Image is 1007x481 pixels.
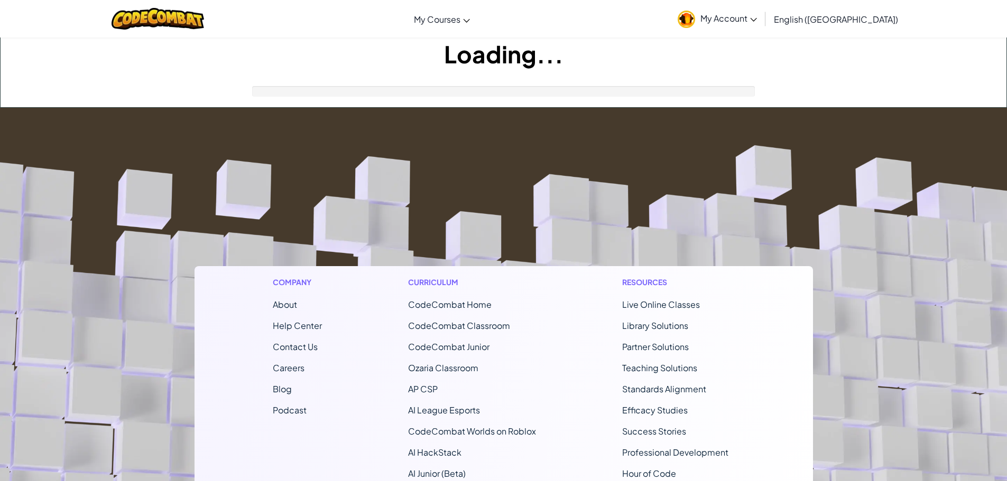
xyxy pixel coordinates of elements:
[678,11,695,28] img: avatar
[273,404,307,416] a: Podcast
[1,37,1006,70] h1: Loading...
[769,5,903,33] a: English ([GEOGRAPHIC_DATA])
[408,320,510,331] a: CodeCombat Classroom
[273,341,318,352] span: Contact Us
[414,14,460,25] span: My Courses
[622,341,689,352] a: Partner Solutions
[408,447,461,458] a: AI HackStack
[273,362,304,373] a: Careers
[408,468,466,479] a: AI Junior (Beta)
[622,404,688,416] a: Efficacy Studies
[273,299,297,310] a: About
[672,2,762,35] a: My Account
[622,362,697,373] a: Teaching Solutions
[408,277,536,288] h1: Curriculum
[273,277,322,288] h1: Company
[409,5,475,33] a: My Courses
[622,426,686,437] a: Success Stories
[700,13,757,24] span: My Account
[622,468,676,479] a: Hour of Code
[408,299,492,310] span: CodeCombat Home
[273,320,322,331] a: Help Center
[273,383,292,394] a: Blog
[408,404,480,416] a: AI League Esports
[408,341,489,352] a: CodeCombat Junior
[408,362,478,373] a: Ozaria Classroom
[112,8,204,30] img: CodeCombat logo
[622,383,706,394] a: Standards Alignment
[622,447,728,458] a: Professional Development
[408,383,438,394] a: AP CSP
[622,320,688,331] a: Library Solutions
[622,277,735,288] h1: Resources
[774,14,898,25] span: English ([GEOGRAPHIC_DATA])
[622,299,700,310] a: Live Online Classes
[408,426,536,437] a: CodeCombat Worlds on Roblox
